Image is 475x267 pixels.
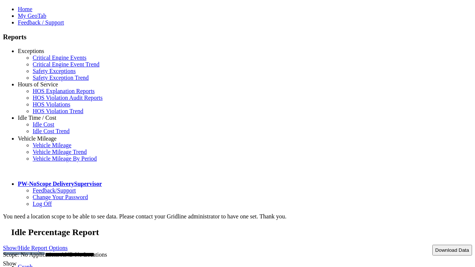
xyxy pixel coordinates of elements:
[3,251,107,258] span: Scope: No Applications AND No Locations
[33,194,88,200] a: Change Your Password
[33,55,86,61] a: Critical Engine Events
[33,135,65,141] a: Idle Duration
[18,81,58,88] a: Hours of Service
[18,13,46,19] a: My GeoTab
[33,149,87,155] a: Vehicle Mileage Trend
[33,108,83,114] a: HOS Violation Trend
[3,213,472,220] div: You need a location scope to be able to see data. Please contact your Gridline administrator to h...
[3,260,16,267] label: Show
[3,33,472,41] h3: Reports
[33,121,54,128] a: Idle Cost
[33,61,99,67] a: Critical Engine Event Trend
[33,142,71,148] a: Vehicle Mileage
[33,128,70,134] a: Idle Cost Trend
[18,6,32,12] a: Home
[33,155,97,162] a: Vehicle Mileage By Period
[18,135,56,142] a: Vehicle Mileage
[33,68,76,74] a: Safety Exceptions
[432,245,472,256] button: Download Data
[18,48,44,54] a: Exceptions
[33,75,89,81] a: Safety Exception Trend
[3,243,68,253] a: Show/Hide Report Options
[18,181,102,187] a: PW-NoScope DeliverySupervisor
[33,187,76,194] a: Feedback/Support
[11,227,472,237] h2: Idle Percentage Report
[18,19,64,26] a: Feedback / Support
[33,88,95,94] a: HOS Explanation Reports
[33,101,70,108] a: HOS Violations
[33,201,52,207] a: Log Off
[33,95,103,101] a: HOS Violation Audit Reports
[18,115,56,121] a: Idle Time / Cost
